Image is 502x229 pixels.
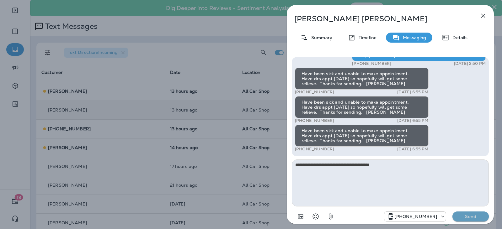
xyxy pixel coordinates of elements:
div: Have been sick and unable to make appointment. Have drs appt [DATE] so hopefully will get some re... [295,68,429,90]
p: [PERSON_NAME] [PERSON_NAME] [294,14,466,23]
div: +1 (689) 265-4479 [384,213,446,220]
p: [DATE] 6:55 PM [397,90,429,95]
p: [DATE] 6:55 PM [397,147,429,152]
p: Timeline [355,35,376,40]
p: [DATE] 6:55 PM [397,118,429,123]
button: Send [452,211,489,221]
button: Select an emoji [309,210,322,223]
p: [PHONE_NUMBER] [394,214,437,219]
p: [PHONE_NUMBER] [352,61,391,66]
p: [PHONE_NUMBER] [295,90,334,95]
div: Have been sick and unable to make appointment. Have drs appt [DATE] so hopefully will get some re... [295,96,429,118]
p: [PHONE_NUMBER] [295,147,334,152]
p: Send [457,214,484,219]
p: [DATE] 2:50 PM [454,61,486,66]
div: Have been sick and unable to make appointment. Have drs appt [DATE] so hopefully will get some re... [295,125,429,147]
p: Summary [308,35,332,40]
p: [PHONE_NUMBER] [295,118,334,123]
button: Add in a premade template [294,210,307,223]
p: Details [449,35,467,40]
p: Messaging [400,35,426,40]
